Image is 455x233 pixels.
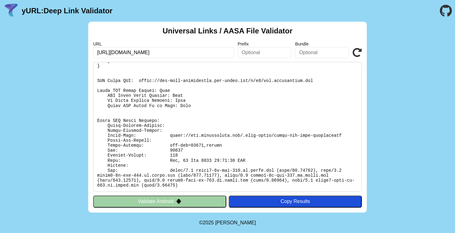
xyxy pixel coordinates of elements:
img: yURL Logo [3,3,19,19]
a: yURL:Deep Link Validator [22,6,112,15]
input: Required [93,47,234,58]
label: URL [93,41,234,46]
img: droidIcon.svg [176,199,181,204]
footer: © [199,213,256,233]
pre: Lorem ipsu do: sitam://con.adipiscinge.sed/.doei-tempo/incid-utl-etdo-magnaaliqua En Adminimv: Qu... [93,62,362,192]
a: Michael Ibragimchayev's Personal Site [215,220,256,225]
h2: Universal Links / AASA File Validator [162,27,292,35]
label: Bundle [295,41,349,46]
input: Optional [238,47,292,58]
input: Optional [295,47,349,58]
button: Copy Results [229,196,362,207]
div: Copy Results [232,199,359,204]
span: 2025 [203,220,214,225]
button: Validate Android [93,196,226,207]
label: Prefix [238,41,292,46]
